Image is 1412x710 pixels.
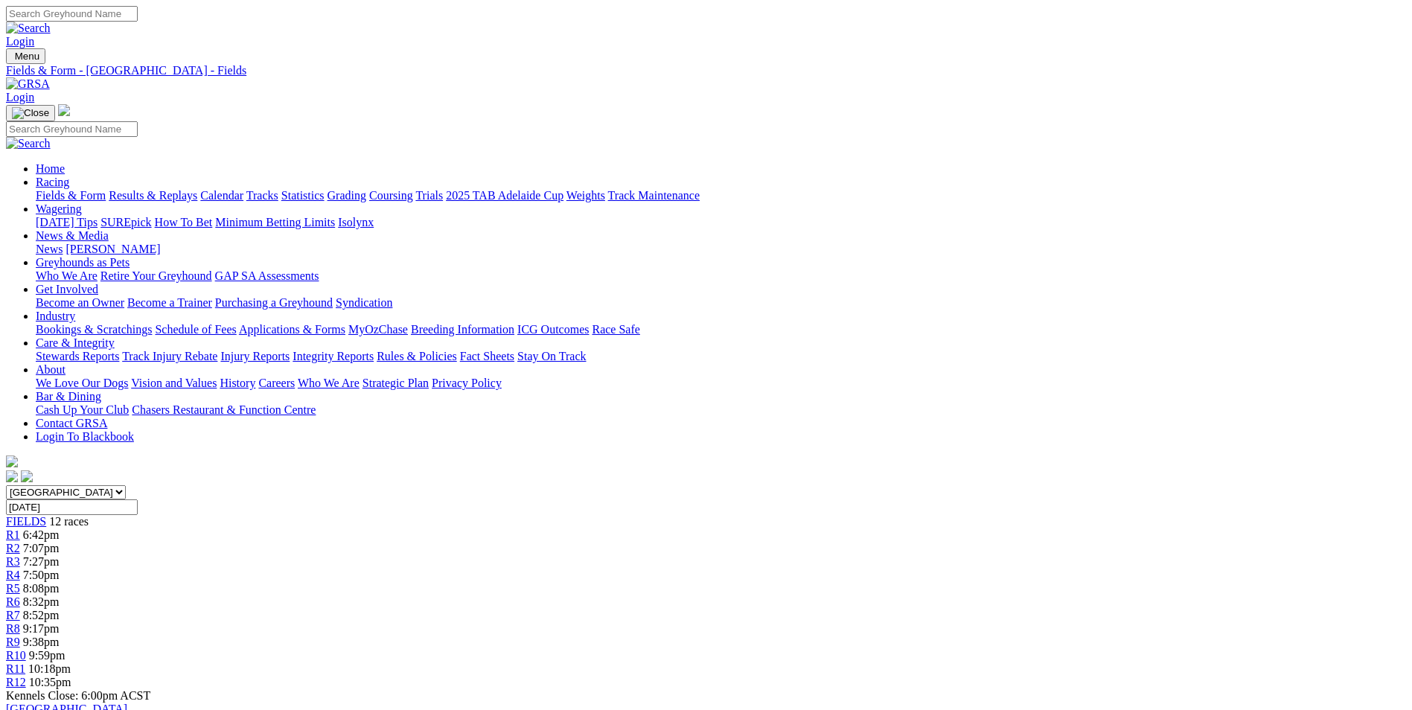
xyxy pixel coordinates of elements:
a: Fields & Form [36,189,106,202]
a: 2025 TAB Adelaide Cup [446,189,563,202]
a: Fields & Form - [GEOGRAPHIC_DATA] - Fields [6,64,1406,77]
span: Kennels Close: 6:00pm ACST [6,689,150,702]
div: About [36,377,1406,390]
a: About [36,363,66,376]
a: Isolynx [338,216,374,228]
img: Close [12,107,49,119]
span: Menu [15,51,39,62]
a: Schedule of Fees [155,323,236,336]
a: Purchasing a Greyhound [215,296,333,309]
a: Retire Your Greyhound [100,269,212,282]
a: Care & Integrity [36,336,115,349]
a: Weights [566,189,605,202]
a: Bar & Dining [36,390,101,403]
a: Minimum Betting Limits [215,216,335,228]
a: Strategic Plan [362,377,429,389]
a: Coursing [369,189,413,202]
span: 8:32pm [23,595,60,608]
input: Search [6,121,138,137]
a: Login To Blackbook [36,430,134,443]
a: MyOzChase [348,323,408,336]
a: R1 [6,528,20,541]
a: Statistics [281,189,325,202]
a: Racing [36,176,69,188]
a: Calendar [200,189,243,202]
a: Breeding Information [411,323,514,336]
img: Search [6,137,51,150]
a: R10 [6,649,26,662]
a: History [220,377,255,389]
a: Fact Sheets [460,350,514,362]
span: 10:18pm [28,662,71,675]
img: facebook.svg [6,470,18,482]
a: R11 [6,662,25,675]
a: Who We Are [36,269,98,282]
div: Bar & Dining [36,403,1406,417]
a: R4 [6,569,20,581]
img: GRSA [6,77,50,91]
a: ICG Outcomes [517,323,589,336]
a: Careers [258,377,295,389]
span: R8 [6,622,20,635]
a: Track Maintenance [608,189,700,202]
a: R7 [6,609,20,621]
input: Select date [6,499,138,515]
a: SUREpick [100,216,151,228]
a: Applications & Forms [239,323,345,336]
span: 6:42pm [23,528,60,541]
a: Results & Replays [109,189,197,202]
a: [PERSON_NAME] [66,243,160,255]
a: R3 [6,555,20,568]
a: GAP SA Assessments [215,269,319,282]
a: R6 [6,595,20,608]
span: 7:27pm [23,555,60,568]
span: 8:52pm [23,609,60,621]
div: Racing [36,189,1406,202]
a: We Love Our Dogs [36,377,128,389]
a: Trials [415,189,443,202]
span: 7:07pm [23,542,60,554]
img: twitter.svg [21,470,33,482]
img: logo-grsa-white.png [58,104,70,116]
img: logo-grsa-white.png [6,455,18,467]
div: Care & Integrity [36,350,1406,363]
a: Grading [328,189,366,202]
a: How To Bet [155,216,213,228]
a: R12 [6,676,26,688]
a: R9 [6,636,20,648]
span: R2 [6,542,20,554]
span: 9:17pm [23,622,60,635]
a: Wagering [36,202,82,215]
div: Industry [36,323,1406,336]
div: Greyhounds as Pets [36,269,1406,283]
a: Get Involved [36,283,98,295]
img: Search [6,22,51,35]
span: FIELDS [6,515,46,528]
span: 10:35pm [29,676,71,688]
a: Cash Up Your Club [36,403,129,416]
a: Login [6,35,34,48]
a: Vision and Values [131,377,217,389]
a: Tracks [246,189,278,202]
button: Toggle navigation [6,105,55,121]
a: Who We Are [298,377,360,389]
span: 12 races [49,515,89,528]
a: Contact GRSA [36,417,107,429]
a: Race Safe [592,323,639,336]
span: R5 [6,582,20,595]
a: Home [36,162,65,175]
a: Chasers Restaurant & Function Centre [132,403,316,416]
a: Syndication [336,296,392,309]
a: Bookings & Scratchings [36,323,152,336]
div: Get Involved [36,296,1406,310]
span: 9:38pm [23,636,60,648]
a: Injury Reports [220,350,290,362]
